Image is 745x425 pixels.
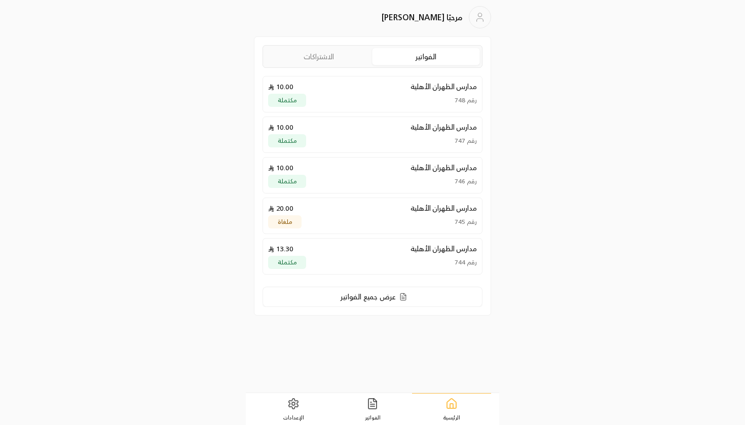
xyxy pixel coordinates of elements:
[283,414,304,421] span: الإعدادات
[411,122,477,132] p: مدارس الظهران الأهلية
[268,244,293,254] p: 13.30
[278,97,297,103] span: مكتملة
[341,292,396,302] p: عرض جميع الفواتير
[455,96,477,104] span: رقم 748
[411,203,477,213] p: مدارس الظهران الأهلية
[278,218,292,225] span: ملغاة
[263,198,482,234] a: مدارس الظهران الأهلية20.00 رقم 745ملغاة
[278,259,297,265] span: مكتملة
[265,48,372,65] a: الاشتراكات
[411,244,477,254] p: مدارس الظهران الأهلية
[268,122,293,132] p: 10.00
[263,117,482,153] a: مدارس الظهران الأهلية10.00 رقم 747مكتملة
[455,258,477,266] span: رقم 744
[411,163,477,173] p: مدارس الظهران الأهلية
[455,177,477,185] span: رقم 746
[268,163,293,173] p: 10.00
[268,82,293,92] p: 10.00
[382,11,463,23] h2: مرحبًا [PERSON_NAME]
[455,218,477,226] span: رقم 745
[263,287,482,307] a: عرض جميع الفواتير
[412,393,491,425] a: الرئيسية
[443,414,460,421] span: الرئيسية
[278,137,297,144] span: مكتملة
[268,203,293,213] p: 20.00
[372,48,480,65] a: الفواتير
[455,137,477,145] span: رقم 747
[333,394,412,425] a: الفواتير
[411,82,477,92] p: مدارس الظهران الأهلية
[263,157,482,194] a: مدارس الظهران الأهلية10.00 رقم 746مكتملة
[263,238,482,275] a: مدارس الظهران الأهلية13.30 رقم 744مكتملة
[365,414,381,421] span: الفواتير
[254,394,333,425] a: الإعدادات
[263,76,482,112] a: مدارس الظهران الأهلية10.00 رقم 748مكتملة
[278,178,297,184] span: مكتملة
